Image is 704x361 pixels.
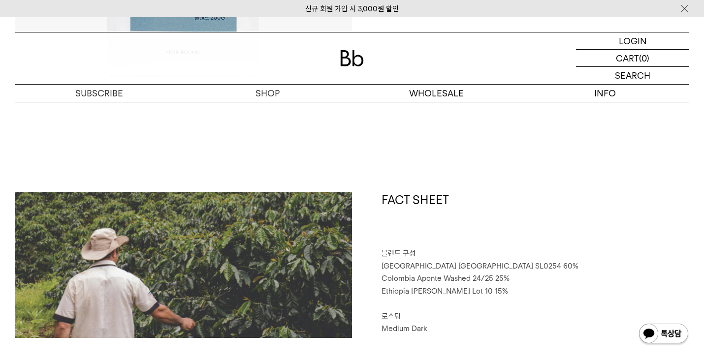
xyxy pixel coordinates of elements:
[184,85,352,102] a: SHOP
[382,192,689,248] h1: FACT SHEET
[340,50,364,66] img: 로고
[576,50,689,67] a: CART (0)
[639,50,649,66] p: (0)
[616,50,639,66] p: CART
[382,312,401,321] span: 로스팅
[382,249,416,258] span: 블렌드 구성
[638,323,689,346] img: 카카오톡 채널 1:1 채팅 버튼
[521,85,690,102] p: INFO
[15,85,184,102] a: SUBSCRIBE
[576,32,689,50] a: LOGIN
[615,67,650,84] p: SEARCH
[382,274,510,283] span: Colombia Aponte Washed 24/25 25%
[382,324,427,333] span: Medium Dark
[619,32,647,49] p: LOGIN
[382,299,387,308] span: ⠀
[382,287,508,296] span: Ethiopia [PERSON_NAME] Lot 10 15%
[305,4,399,13] a: 신규 회원 가입 시 3,000원 할인
[382,262,578,271] span: [GEOGRAPHIC_DATA] [GEOGRAPHIC_DATA] SL0254 60%
[15,192,352,338] img: 블랙수트
[352,85,521,102] p: WHOLESALE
